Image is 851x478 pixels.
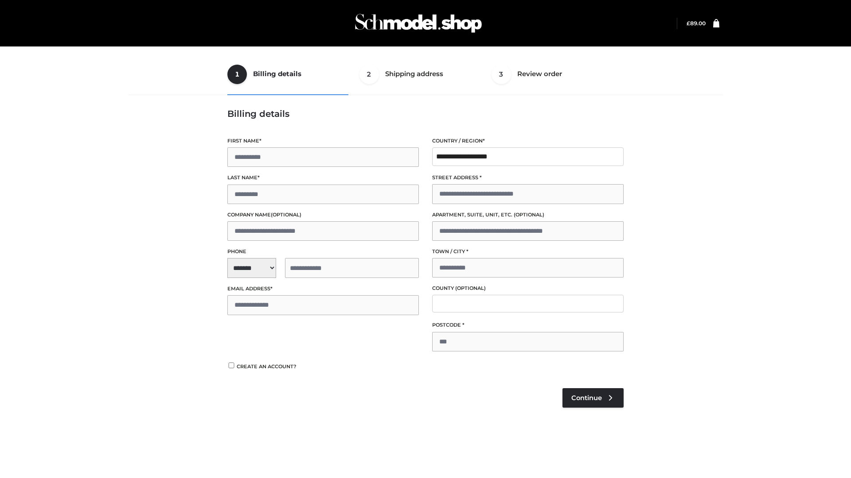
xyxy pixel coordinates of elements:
[432,247,624,256] label: Town / City
[455,285,486,291] span: (optional)
[352,6,485,41] img: Schmodel Admin 964
[227,137,419,145] label: First name
[687,20,706,27] a: £89.00
[227,247,419,256] label: Phone
[237,363,297,370] span: Create an account?
[562,388,624,408] a: Continue
[227,285,419,293] label: Email address
[432,173,624,182] label: Street address
[432,321,624,329] label: Postcode
[227,211,419,219] label: Company name
[432,137,624,145] label: Country / Region
[571,394,602,402] span: Continue
[227,173,419,182] label: Last name
[432,284,624,293] label: County
[432,211,624,219] label: Apartment, suite, unit, etc.
[227,108,624,119] h3: Billing details
[514,212,544,218] span: (optional)
[227,362,235,368] input: Create an account?
[271,212,301,218] span: (optional)
[687,20,690,27] span: £
[687,20,706,27] bdi: 89.00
